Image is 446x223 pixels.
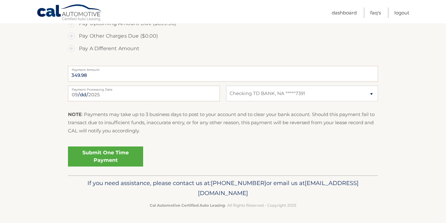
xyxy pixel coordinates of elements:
a: Submit One Time Payment [68,146,143,167]
label: Payment Amount [68,66,378,71]
label: Payment Processing Date [68,86,220,91]
input: Payment Date [68,86,220,101]
label: Pay A Different Amount [68,42,378,55]
p: If you need assistance, please contact us at: or email us at [72,178,374,198]
a: Cal Automotive [37,4,102,22]
strong: NOTE [68,111,82,117]
span: [PHONE_NUMBER] [211,179,266,187]
p: - All Rights Reserved - Copyright 2025 [72,202,374,209]
span: [EMAIL_ADDRESS][DOMAIN_NAME] [198,179,359,197]
a: FAQ's [370,8,381,18]
a: Logout [394,8,409,18]
input: Payment Amount [68,66,378,82]
strong: Cal Automotive Certified Auto Leasing [150,203,225,208]
a: Dashboard [332,8,357,18]
p: : Payments may take up to 3 business days to post to your account and to clear your bank account.... [68,110,378,135]
label: Pay Other Charges Due ($0.00) [68,30,378,42]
